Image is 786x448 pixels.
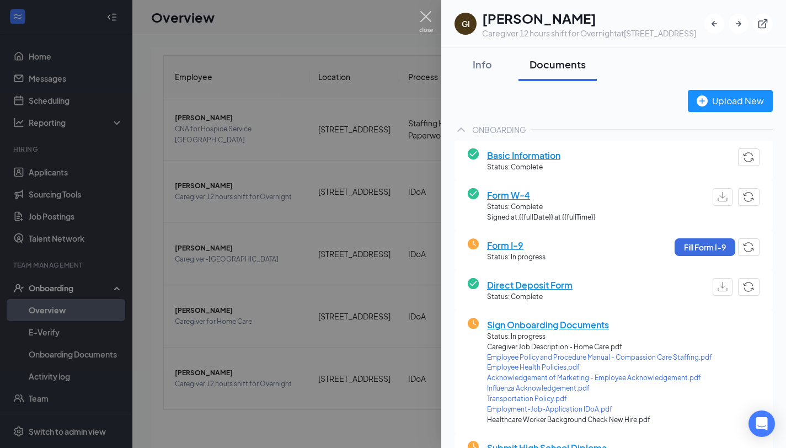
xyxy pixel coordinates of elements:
svg: ArrowLeftNew [709,18,720,29]
a: Employee Health Policies.pdf [487,362,712,373]
a: Acknowledgement of Marketing - Employee Acknowledgement.pdf [487,373,712,383]
div: Info [466,57,499,71]
a: Employment-Job-Application IDoA.pdf [487,404,712,415]
div: Documents [530,57,586,71]
a: Transportation Policy.pdf [487,394,712,404]
div: ONBOARDING [472,124,526,135]
svg: ExternalLink [757,18,768,29]
span: Sign Onboarding Documents [487,318,712,332]
span: Status: In progress [487,332,712,342]
span: Status: Complete [487,202,596,212]
span: Caregiver Job Description - Home Care.pdf [487,342,712,353]
span: Status: Complete [487,162,560,173]
div: Upload New [697,94,764,108]
span: Status: Complete [487,292,573,302]
span: Form I-9 [487,238,546,252]
button: Fill Form I-9 [675,238,735,256]
span: Direct Deposit Form [487,278,573,292]
button: Upload New [688,90,773,112]
h1: [PERSON_NAME] [482,9,696,28]
span: Status: In progress [487,252,546,263]
div: Caregiver 12 hours shift for Overnight at [STREET_ADDRESS] [482,28,696,39]
div: GI [462,18,470,29]
button: ExternalLink [753,14,773,34]
svg: ArrowRight [733,18,744,29]
span: Healthcare Worker Background Check New Hire.pdf [487,415,712,425]
span: Signed at: {{fullDate}} at {{fullTime}} [487,212,596,223]
svg: ChevronUp [455,123,468,136]
button: ArrowRight [729,14,748,34]
div: Open Intercom Messenger [748,410,775,437]
span: Form W-4 [487,188,596,202]
button: ArrowLeftNew [704,14,724,34]
span: Basic Information [487,148,560,162]
a: Employee Policy and Procedure Manual - Compassion Care Staffing.pdf [487,353,712,363]
a: Influenza Acknowledgement.pdf [487,383,712,394]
